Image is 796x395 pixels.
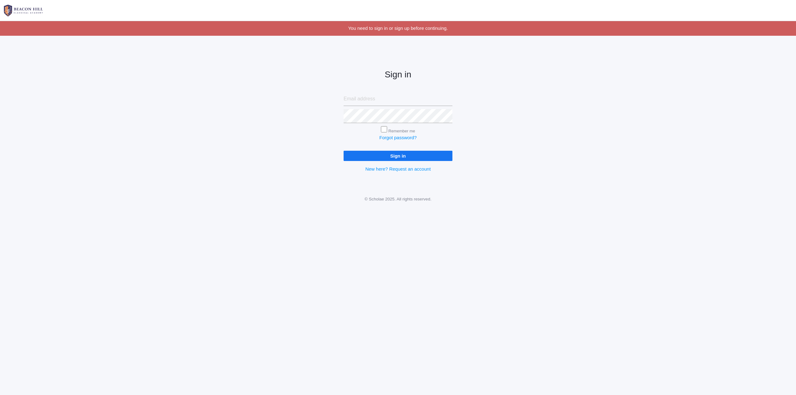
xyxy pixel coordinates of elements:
h2: Sign in [344,70,452,80]
input: Sign in [344,151,452,161]
a: New here? Request an account [365,166,431,172]
a: Forgot password? [379,135,417,140]
label: Remember me [388,129,415,133]
input: Email address [344,92,452,106]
